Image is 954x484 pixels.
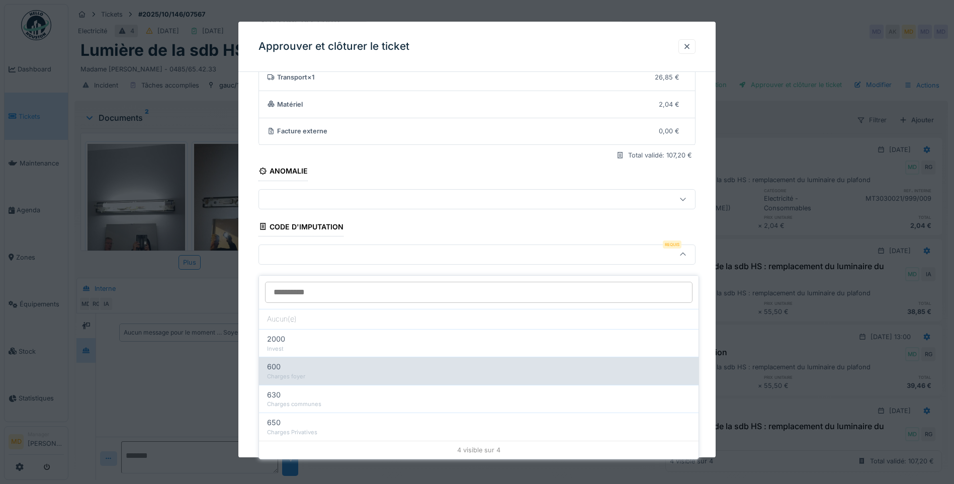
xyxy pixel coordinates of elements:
[267,389,281,400] span: 630
[263,122,691,141] summary: Facture externe0,00 €
[655,72,679,82] div: 26,85 €
[663,240,681,249] div: Requis
[267,334,285,345] span: 2000
[659,100,679,109] div: 2,04 €
[267,400,690,409] div: Charges communes
[659,127,679,136] div: 0,00 €
[267,361,281,372] span: 600
[628,151,692,160] div: Total validé: 107,20 €
[259,441,699,459] div: 4 visible sur 4
[267,345,690,353] div: Invest
[267,372,690,381] div: Charges foyer
[258,219,343,236] div: Code d'imputation
[267,417,281,428] span: 650
[267,428,690,437] div: Charges Privatives
[258,275,334,292] div: Date de clôture
[263,95,691,114] summary: Matériel2,04 €
[258,164,308,181] div: Anomalie
[259,309,699,329] div: Aucun(e)
[258,40,409,53] h3: Approuver et clôturer le ticket
[263,68,691,87] summary: Transport×126,85 €
[267,127,651,136] div: Facture externe
[267,100,651,109] div: Matériel
[267,72,647,82] div: Transport × 1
